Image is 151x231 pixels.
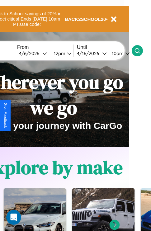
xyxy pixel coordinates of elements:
label: From [17,45,73,50]
b: BACK2SCHOOL20 [65,16,106,22]
div: Give Feedback [3,103,7,128]
iframe: Intercom live chat [6,210,21,225]
div: 4 / 6 / 2026 [19,50,42,56]
div: 10am [109,50,125,56]
button: 12pm [49,50,73,57]
button: 4/6/2026 [17,50,49,57]
div: 12pm [51,50,67,56]
div: 4 / 16 / 2026 [77,50,102,56]
label: Until [77,45,132,50]
button: 10am [107,50,132,57]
